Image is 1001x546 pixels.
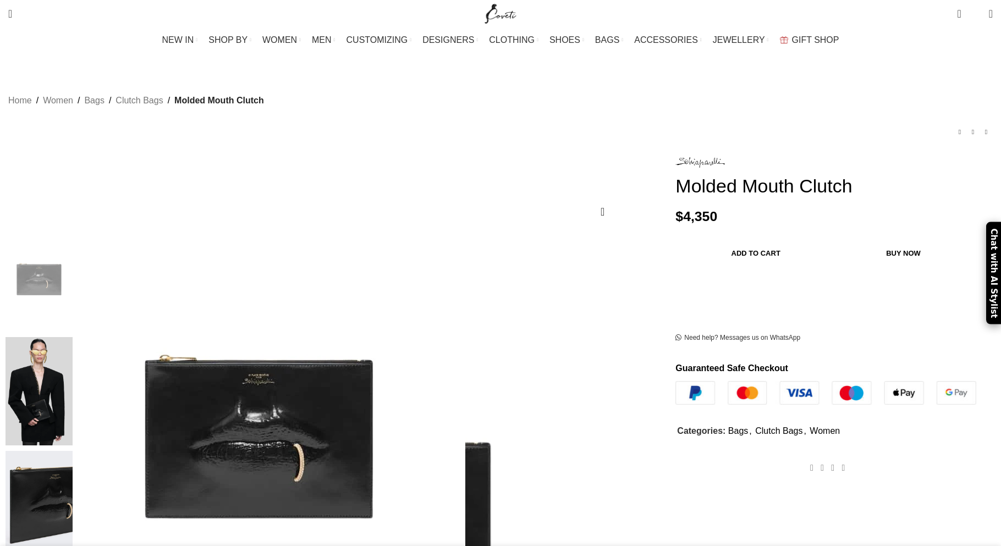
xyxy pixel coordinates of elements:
[958,5,966,14] span: 0
[5,337,73,445] img: Schiaparelli bags
[836,241,971,264] button: Buy now
[675,175,993,197] h1: Molded Mouth Clutch
[728,426,748,435] a: Bags
[810,426,840,435] a: Women
[780,36,788,43] img: GiftBag
[634,35,698,45] span: ACCESSORIES
[595,29,623,51] a: BAGS
[980,125,993,139] a: Next product
[804,424,806,438] span: ,
[675,157,725,168] img: Schiaparelli
[422,29,478,51] a: DESIGNERS
[792,35,839,45] span: GIFT SHOP
[262,35,297,45] span: WOMEN
[675,209,683,224] span: $
[5,224,73,332] img: Molded Mouth Clutch
[817,460,828,476] a: X social link
[713,35,765,45] span: JEWELLERY
[422,35,474,45] span: DESIGNERS
[312,35,332,45] span: MEN
[84,93,104,108] a: Bags
[780,29,839,51] a: GIFT SHOP
[953,125,966,139] a: Previous product
[312,29,335,51] a: MEN
[806,460,817,476] a: Facebook social link
[675,381,976,405] img: guaranteed-safe-checkout-bordered.j
[8,93,32,108] a: Home
[162,35,194,45] span: NEW IN
[489,29,538,51] a: CLOTHING
[174,93,264,108] span: Molded Mouth Clutch
[346,29,412,51] a: CUSTOMIZING
[970,3,981,25] div: My Wishlist
[3,3,18,25] a: Search
[688,273,868,300] iframe: Фрейм кнопок защищенного ускоренного оформления заказа
[972,11,980,19] span: 0
[162,29,198,51] a: NEW IN
[208,29,251,51] a: SHOP BY
[681,241,831,264] button: Add to cart
[677,426,725,435] span: Categories:
[489,35,535,45] span: CLOTHING
[675,363,788,373] strong: Guaranteed Safe Checkout
[43,93,73,108] a: Women
[3,29,998,51] div: Main navigation
[549,29,584,51] a: SHOES
[595,35,619,45] span: BAGS
[713,29,769,51] a: JEWELLERY
[549,35,580,45] span: SHOES
[675,334,800,343] a: Need help? Messages us on WhatsApp
[675,209,717,224] bdi: 4,350
[116,93,163,108] a: Clutch Bags
[482,8,519,18] a: Site logo
[634,29,702,51] a: ACCESSORIES
[828,460,838,476] a: Pinterest social link
[8,93,264,108] nav: Breadcrumb
[262,29,301,51] a: WOMEN
[838,460,849,476] a: WhatsApp social link
[208,35,248,45] span: SHOP BY
[952,3,966,25] a: 0
[346,35,408,45] span: CUSTOMIZING
[755,426,802,435] a: Clutch Bags
[749,424,751,438] span: ,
